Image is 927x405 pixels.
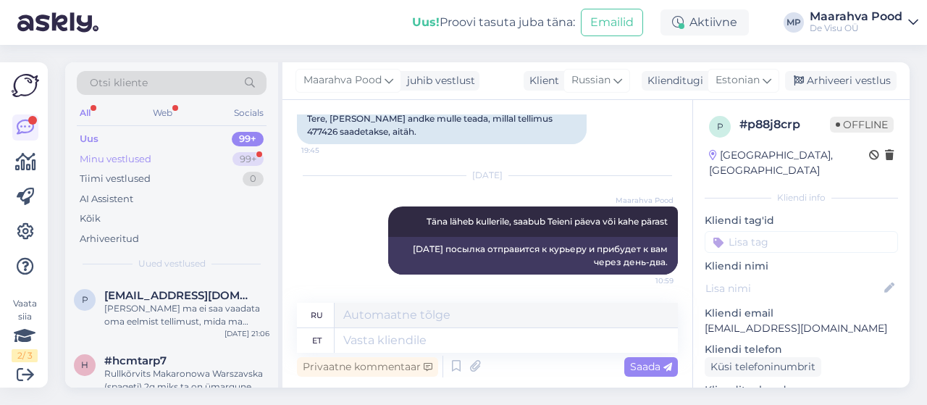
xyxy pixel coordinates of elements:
span: p [82,294,88,305]
div: [PERSON_NAME] ma ei saa vaadata oma eelmist tellimust, mida ma millegipärast lõplikult vormistada... [104,302,269,328]
p: [EMAIL_ADDRESS][DOMAIN_NAME] [705,321,898,336]
span: Saada [630,360,672,373]
span: #hcmtarp7 [104,354,167,367]
div: Arhiveeritud [80,232,139,246]
div: MP [784,12,804,33]
a: Maarahva PoodDe Visu OÜ [810,11,918,34]
div: Socials [231,104,267,122]
div: Arhiveeri vestlus [785,71,897,91]
div: AI Assistent [80,192,133,206]
div: Klient [524,73,559,88]
span: Offline [830,117,894,133]
span: Russian [571,72,611,88]
div: ru [311,303,323,327]
img: Askly Logo [12,74,39,97]
input: Lisa nimi [705,280,881,296]
div: Tiimi vestlused [80,172,151,186]
div: Kõik [80,212,101,226]
p: Kliendi tag'id [705,213,898,228]
span: Maarahva Pood [303,72,382,88]
div: Kliendi info [705,191,898,204]
div: [DATE] [297,169,678,182]
div: [DATE] посылка отправится к курьеру и прибудет к вам через день-два. [388,237,678,275]
div: Maarahva Pood [810,11,902,22]
div: 99+ [232,152,264,167]
b: Uus! [412,15,440,29]
span: Täna läheb kullerile, saabub Teieni päeva või kahe pärast [427,216,668,227]
span: Estonian [716,72,760,88]
span: 19:45 [301,145,356,156]
div: [DATE] 21:06 [225,328,269,339]
div: et [312,328,322,353]
div: Vaata siia [12,297,38,362]
div: Küsi telefoninumbrit [705,357,821,377]
span: Uued vestlused [138,257,206,270]
input: Lisa tag [705,231,898,253]
div: 99+ [232,132,264,146]
div: Proovi tasuta juba täna: [412,14,575,31]
p: Kliendi nimi [705,259,898,274]
div: Klienditugi [642,73,703,88]
p: Kliendi telefon [705,342,898,357]
span: prikstoom@gmail.com [104,289,255,302]
p: Klienditeekond [705,383,898,398]
div: Rullkõrvits Makaronowa Warszavska (spageti) 2g miks ta on ümargune ostsin telilt pikt on pakendil... [104,367,269,393]
div: De Visu OÜ [810,22,902,34]
div: juhib vestlust [401,73,475,88]
div: # p88j8crp [739,116,830,133]
div: Uus [80,132,98,146]
div: All [77,104,93,122]
div: Aktiivne [660,9,749,36]
div: 0 [243,172,264,186]
div: Minu vestlused [80,152,151,167]
div: Web [150,104,175,122]
div: [GEOGRAPHIC_DATA], [GEOGRAPHIC_DATA] [709,148,869,178]
p: Kliendi email [705,306,898,321]
span: 10:59 [619,275,674,286]
button: Emailid [581,9,643,36]
span: Maarahva Pood [616,195,674,206]
span: p [717,121,723,132]
div: Tere, [PERSON_NAME] andke mulle teada, millal tellimus 477426 saadetakse, aitäh. [297,107,587,144]
span: h [81,359,88,370]
div: 2 / 3 [12,349,38,362]
span: Otsi kliente [90,75,148,91]
div: Privaatne kommentaar [297,357,438,377]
